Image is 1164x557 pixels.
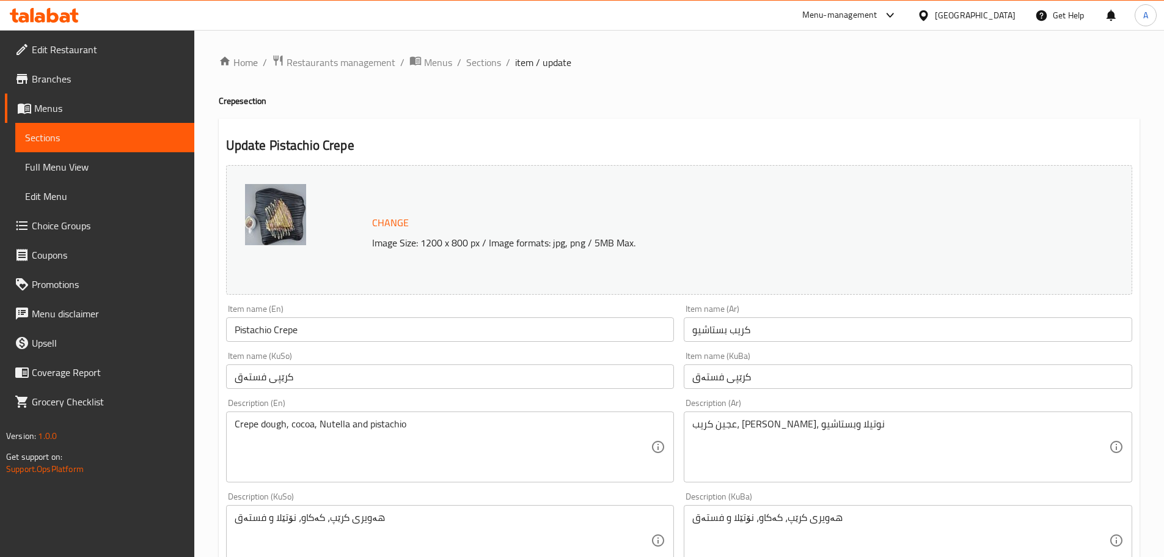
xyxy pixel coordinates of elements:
span: Coverage Report [32,365,185,380]
a: Menus [5,94,194,123]
a: Sections [466,55,501,70]
span: Restaurants management [287,55,395,70]
p: Image Size: 1200 x 800 px / Image formats: jpg, png / 5MB Max. [367,235,1019,250]
span: Upsell [32,336,185,350]
span: Sections [25,130,185,145]
input: Enter name Ar [684,317,1132,342]
textarea: Crepe dough, cocoa, Nutella and pistachio [235,418,651,476]
a: Menus [409,54,452,70]
h2: Update Pistachio Crepe [226,136,1132,155]
span: Change [372,214,409,232]
span: Menu disclaimer [32,306,185,321]
span: Edit Restaurant [32,42,185,57]
a: Branches [5,64,194,94]
span: Menus [34,101,185,116]
a: Home [219,55,258,70]
span: Edit Menu [25,189,185,204]
span: Get support on: [6,449,62,465]
span: Coupons [32,248,185,262]
span: item / update [515,55,571,70]
input: Enter name KuBa [684,364,1132,389]
span: Grocery Checklist [32,394,185,409]
a: Edit Restaurant [5,35,194,64]
a: Coupons [5,240,194,270]
span: Full Menu View [25,160,185,174]
div: Menu-management [802,8,877,23]
span: Choice Groups [32,218,185,233]
a: Promotions [5,270,194,299]
button: Change [367,210,414,235]
div: [GEOGRAPHIC_DATA] [935,9,1016,22]
textarea: عجين كريب، [PERSON_NAME]، نوتيلا وبستاشيو [692,418,1109,476]
li: / [400,55,404,70]
span: Promotions [32,277,185,292]
a: Edit Menu [15,182,194,211]
span: Menus [424,55,452,70]
a: Support.OpsPlatform [6,461,84,477]
a: Grocery Checklist [5,387,194,416]
a: Full Menu View [15,152,194,182]
span: Branches [32,72,185,86]
a: Upsell [5,328,194,358]
a: Sections [15,123,194,152]
li: / [506,55,510,70]
a: Choice Groups [5,211,194,240]
span: Version: [6,428,36,444]
a: Menu disclaimer [5,299,194,328]
a: Restaurants management [272,54,395,70]
span: A [1143,9,1148,22]
li: / [263,55,267,70]
h4: Crepe section [219,95,1140,107]
li: / [457,55,461,70]
a: Coverage Report [5,358,194,387]
input: Enter name KuSo [226,364,675,389]
input: Enter name En [226,317,675,342]
img: %D9%83%D8%B1%D9%8A%D8%A8_%D8%A8%D8%B3%D8%AA%D8%A7%D8%B4%D9%8A%D9%88638949906980130734.jpg [245,184,306,245]
span: 1.0.0 [38,428,57,444]
nav: breadcrumb [219,54,1140,70]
